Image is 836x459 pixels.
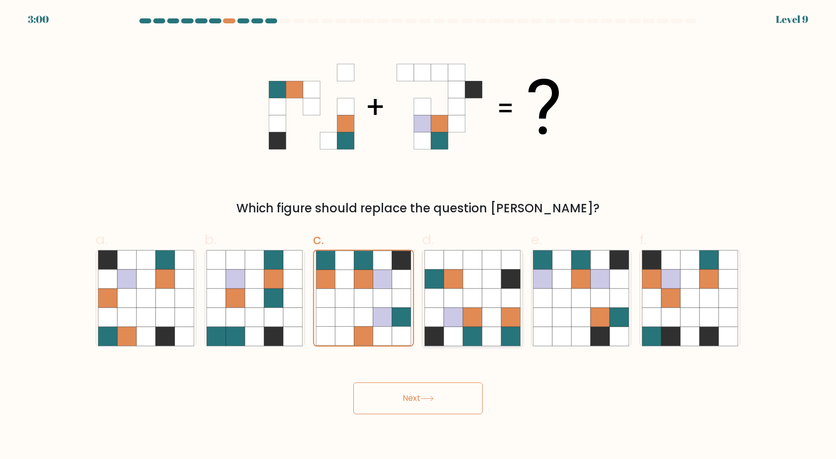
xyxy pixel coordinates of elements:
[422,230,434,249] span: d.
[313,230,324,249] span: c.
[96,230,107,249] span: a.
[531,230,542,249] span: e.
[28,12,49,27] div: 3:00
[776,12,808,27] div: Level 9
[639,230,646,249] span: f.
[205,230,216,249] span: b.
[353,382,483,414] button: Next
[102,199,734,217] div: Which figure should replace the question [PERSON_NAME]?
